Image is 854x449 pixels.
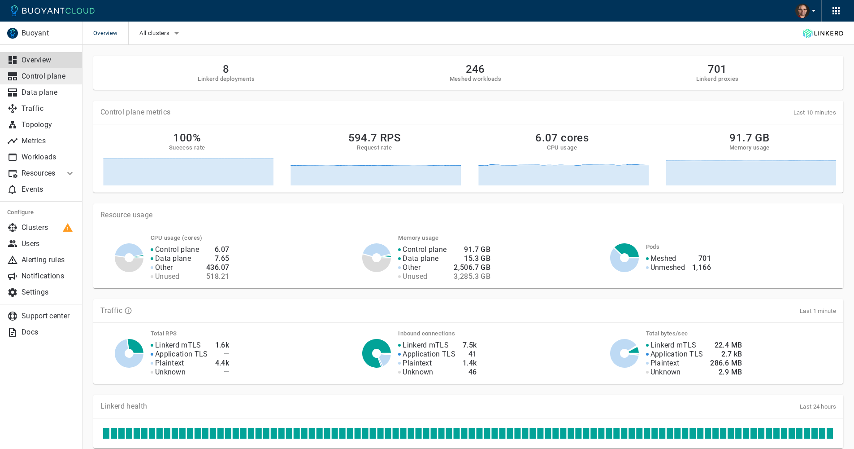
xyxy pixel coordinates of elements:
[7,28,18,39] img: Buoyant
[198,63,255,75] h2: 8
[650,368,681,377] p: Unknown
[463,368,477,377] h4: 46
[169,144,205,151] h5: Success rate
[124,307,132,315] svg: TLS data is compiled from traffic seen by Linkerd proxies. RPS and TCP bytes reflect both inbound...
[22,72,75,81] p: Control plane
[692,254,711,263] h4: 701
[215,341,230,350] h4: 1.6k
[100,306,122,315] p: Traffic
[454,254,490,263] h4: 15.3 GB
[22,88,75,97] p: Data plane
[729,132,769,144] h2: 91.7 GB
[22,169,57,178] p: Resources
[22,29,75,38] p: Buoyant
[155,368,186,377] p: Unknown
[206,272,229,281] h4: 518.21
[100,402,147,411] p: Linkerd health
[463,359,477,368] h4: 1.4k
[22,185,75,194] p: Events
[710,341,742,350] h4: 22.4 MB
[155,245,199,254] p: Control plane
[403,341,449,350] p: Linkerd mTLS
[22,136,75,145] p: Metrics
[22,272,75,281] p: Notifications
[22,56,75,65] p: Overview
[650,263,685,272] p: Unmeshed
[800,308,836,314] span: Last 1 minute
[535,132,589,144] h2: 6.07 cores
[206,245,229,254] h4: 6.07
[22,223,75,232] p: Clusters
[650,359,680,368] p: Plaintext
[692,263,711,272] h4: 1,166
[206,254,229,263] h4: 7.65
[22,288,75,297] p: Settings
[454,263,490,272] h4: 2,506.7 GB
[93,22,128,45] span: Overview
[663,132,836,185] a: 91.7 GBMemory usage
[348,132,401,144] h2: 594.7 RPS
[100,211,836,220] p: Resource usage
[463,350,477,359] h4: 41
[403,368,433,377] p: Unknown
[547,144,577,151] h5: CPU usage
[403,350,455,359] p: Application TLS
[100,132,273,185] a: 100%Success rate
[650,350,703,359] p: Application TLS
[454,272,490,281] h4: 3,285.3 GB
[800,403,836,410] span: Last 24 hours
[155,272,180,281] p: Unused
[450,63,501,75] h2: 246
[710,368,742,377] h4: 2.9 MB
[155,350,208,359] p: Application TLS
[155,341,201,350] p: Linkerd mTLS
[22,120,75,129] p: Topology
[100,108,170,117] p: Control plane metrics
[22,312,75,321] p: Support center
[729,144,770,151] h5: Memory usage
[357,144,392,151] h5: Request rate
[476,132,649,185] a: 6.07 coresCPU usage
[403,272,427,281] p: Unused
[696,63,739,75] h2: 701
[463,341,477,350] h4: 7.5k
[173,132,201,144] h2: 100%
[696,75,739,83] h5: Linkerd proxies
[403,245,447,254] p: Control plane
[454,245,490,254] h4: 91.7 GB
[795,4,810,18] img: Travis Beckham
[155,254,191,263] p: Data plane
[650,254,676,263] p: Meshed
[7,209,75,216] h5: Configure
[403,263,420,272] p: Other
[22,239,75,248] p: Users
[206,263,229,272] h4: 436.07
[198,75,255,83] h5: Linkerd deployments
[403,254,438,263] p: Data plane
[22,328,75,337] p: Docs
[403,359,432,368] p: Plaintext
[288,132,461,185] a: 594.7 RPSRequest rate
[22,104,75,113] p: Traffic
[215,350,230,359] h4: —
[710,359,742,368] h4: 286.6 MB
[793,109,837,116] span: Last 10 minutes
[155,263,173,272] p: Other
[22,153,75,162] p: Workloads
[139,26,182,40] button: All clusters
[450,75,501,83] h5: Meshed workloads
[22,255,75,264] p: Alerting rules
[155,359,184,368] p: Plaintext
[215,368,230,377] h4: —
[215,359,230,368] h4: 4.4k
[139,30,171,37] span: All clusters
[650,341,697,350] p: Linkerd mTLS
[710,350,742,359] h4: 2.7 kB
